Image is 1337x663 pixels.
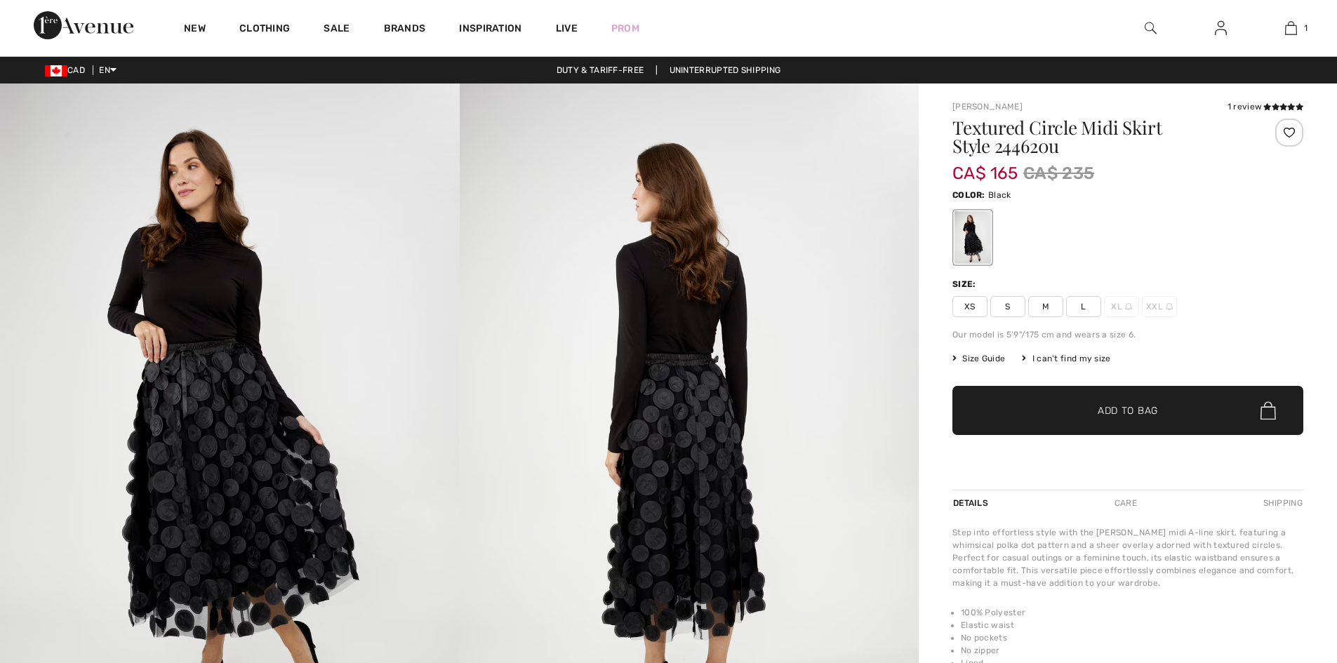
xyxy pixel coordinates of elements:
div: Black [954,211,991,264]
li: No pockets [961,631,1303,644]
a: Brands [384,22,426,37]
div: Shipping [1260,490,1303,516]
img: ring-m.svg [1166,303,1173,310]
span: M [1028,296,1063,317]
img: Bag.svg [1260,401,1276,420]
div: 1 review [1228,100,1303,113]
img: ring-m.svg [1125,303,1132,310]
span: XXL [1142,296,1177,317]
a: New [184,22,206,37]
a: Sign In [1204,20,1238,37]
span: CA$ 235 [1023,161,1094,186]
li: No zipper [961,644,1303,657]
img: My Info [1215,20,1227,36]
button: Add to Bag [952,386,1303,435]
img: 1ère Avenue [34,11,133,39]
h1: Textured Circle Midi Skirt Style 244620u [952,119,1245,155]
span: Black [988,190,1011,200]
img: search the website [1145,20,1157,36]
div: Our model is 5'9"/175 cm and wears a size 6. [952,328,1303,341]
span: Color: [952,190,985,200]
img: My Bag [1285,20,1297,36]
a: Prom [611,21,639,36]
div: I can't find my size [1022,352,1110,365]
span: XS [952,296,987,317]
span: Add to Bag [1098,403,1158,418]
span: L [1066,296,1101,317]
span: Inspiration [459,22,521,37]
li: 100% Polyester [961,606,1303,619]
a: Live [556,21,578,36]
span: S [990,296,1025,317]
span: XL [1104,296,1139,317]
a: Clothing [239,22,290,37]
div: Size: [952,278,979,290]
div: Care [1103,490,1149,516]
a: 1 [1256,20,1325,36]
div: Details [952,490,992,516]
span: CAD [45,65,91,75]
a: [PERSON_NAME] [952,102,1023,112]
span: 1 [1304,22,1308,34]
li: Elastic waist [961,619,1303,631]
div: Step into effortless style with the [PERSON_NAME] midi A-line skirt, featuring a whimsical polka ... [952,526,1303,589]
img: Canadian Dollar [45,65,67,76]
span: CA$ 165 [952,149,1018,183]
span: Size Guide [952,352,1005,365]
span: EN [99,65,117,75]
a: Sale [324,22,350,37]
